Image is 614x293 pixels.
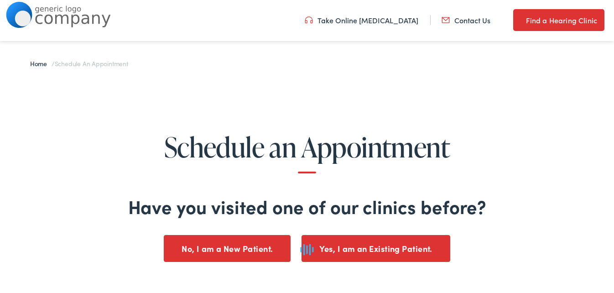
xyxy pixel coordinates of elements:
[25,132,589,173] h1: Schedule an Appointment
[305,15,313,25] img: utility icon
[30,59,52,68] a: Home
[302,235,450,262] button: Yes, I am an Existing Patient.
[25,195,589,217] h2: Have you visited one of our clinics before?
[513,15,521,26] img: utility icon
[296,243,318,256] svg: audio-loading
[442,15,490,25] a: Contact Us
[513,9,604,31] a: Find a Hearing Clinic
[164,235,291,262] button: No, I am a New Patient.
[442,15,450,25] img: utility icon
[30,59,128,68] span: /
[305,15,418,25] a: Take Online [MEDICAL_DATA]
[55,59,128,68] span: Schedule an Appointment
